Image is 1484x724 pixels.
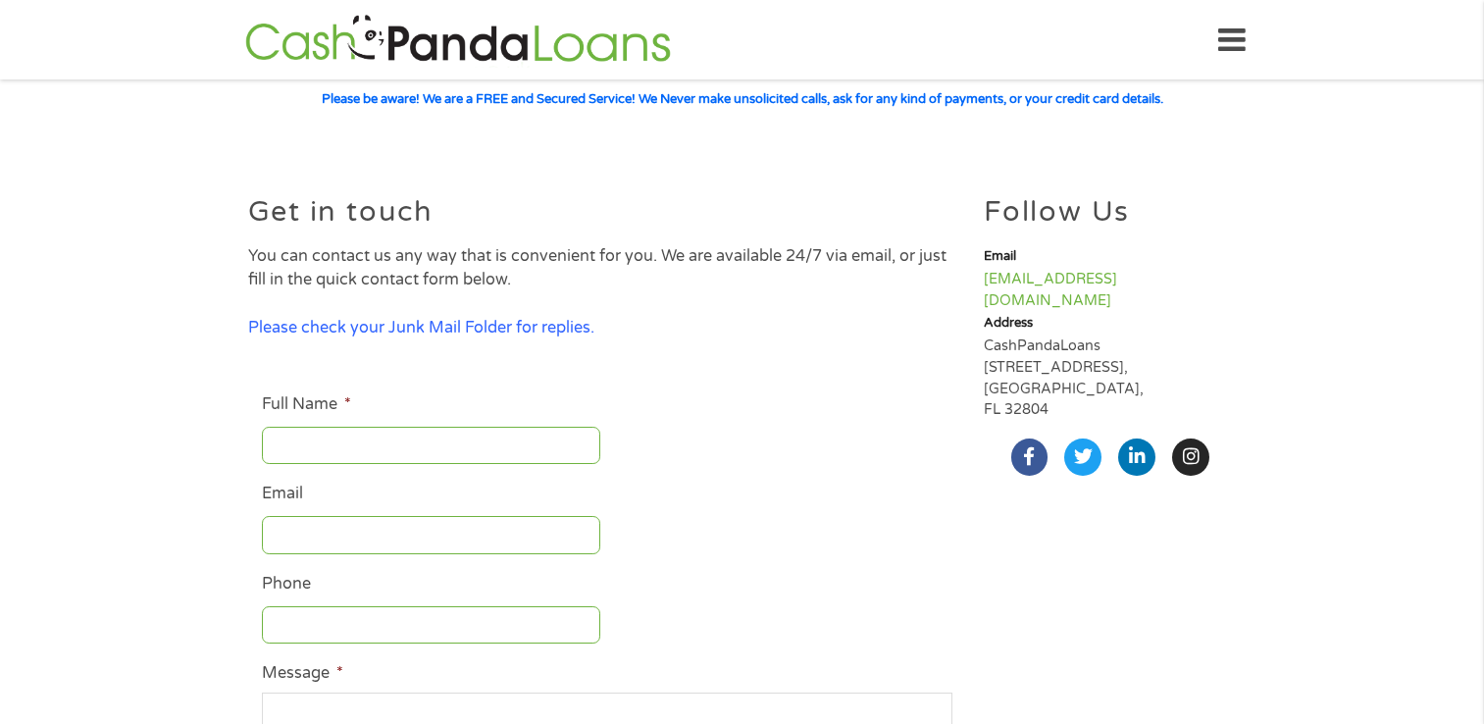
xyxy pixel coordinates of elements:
[984,336,1236,420] p: CashPandaLoans [STREET_ADDRESS], [GEOGRAPHIC_DATA], FL 32804
[262,574,311,595] label: Phone
[248,198,967,227] h2: Get in touch
[984,271,1117,309] a: [EMAIL_ADDRESS][DOMAIN_NAME]
[262,394,351,415] label: Full Name
[14,93,1471,106] h6: Please be aware! We are a FREE and Secured Service! We Never make unsolicited calls, ask for any ...
[984,198,1236,227] h2: Follow Us
[248,244,967,292] p: You can contact us any way that is convenient for you. We are available 24/7 via email, or just f...
[262,484,303,504] label: Email
[984,315,1236,332] h6: Address
[262,663,343,684] label: Message
[248,318,594,337] span: Please check your Junk Mail Folder for replies.
[239,12,677,68] img: GetLoanNow Logo
[984,248,1236,265] h6: Email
